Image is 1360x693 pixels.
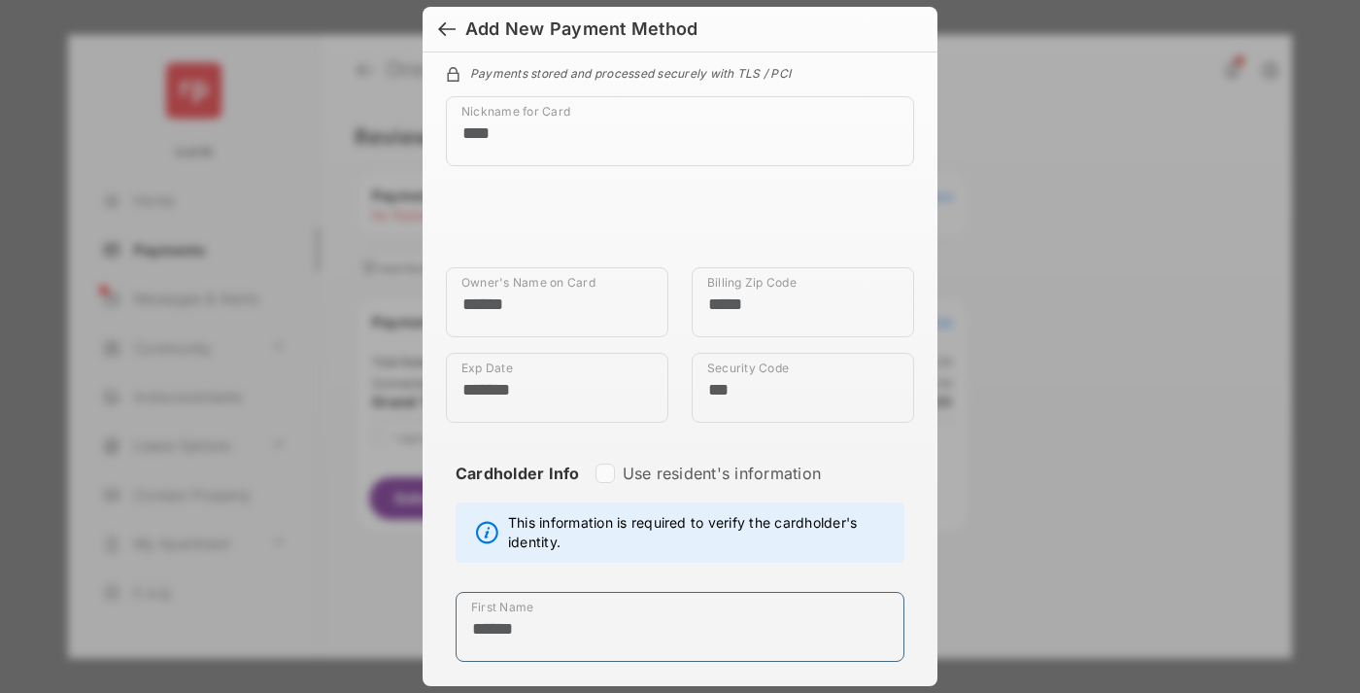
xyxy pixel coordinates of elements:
span: This information is required to verify the cardholder's identity. [508,513,894,552]
strong: Cardholder Info [456,464,580,518]
div: Add New Payment Method [465,18,697,40]
label: Use resident's information [623,464,821,483]
iframe: Credit card field [446,182,914,267]
div: Payments stored and processed securely with TLS / PCI [446,63,914,81]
